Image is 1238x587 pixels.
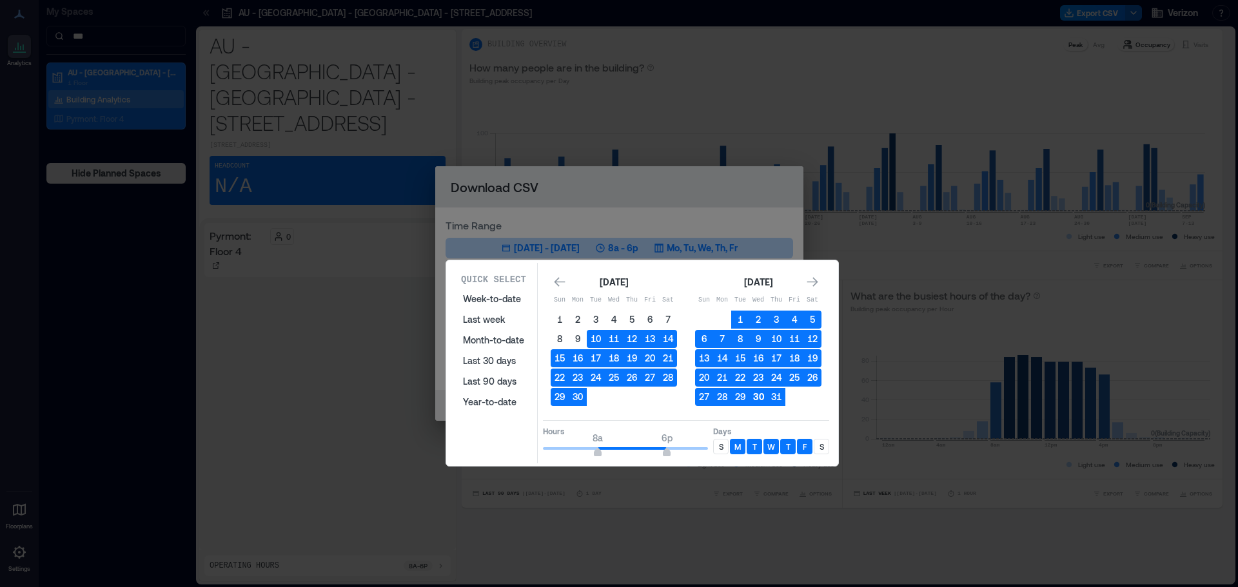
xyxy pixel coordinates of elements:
[569,388,587,406] button: 30
[641,295,659,305] p: Fri
[569,295,587,305] p: Mon
[587,330,605,348] button: 10
[455,309,532,330] button: Last week
[551,388,569,406] button: 29
[587,295,605,305] p: Tue
[569,291,587,309] th: Monday
[803,441,807,452] p: F
[785,291,803,309] th: Friday
[731,295,749,305] p: Tue
[785,311,803,329] button: 4
[543,426,708,436] p: Hours
[767,441,775,452] p: W
[713,388,731,406] button: 28
[659,311,677,329] button: 7
[455,330,532,351] button: Month-to-date
[569,330,587,348] button: 9
[713,426,829,436] p: Days
[596,274,632,290] div: [DATE]
[623,369,641,387] button: 26
[752,441,757,452] p: T
[551,369,569,387] button: 22
[749,291,767,309] th: Wednesday
[740,274,776,290] div: [DATE]
[731,369,749,387] button: 22
[786,441,791,452] p: T
[803,330,821,348] button: 12
[731,330,749,348] button: 8
[587,349,605,367] button: 17
[623,291,641,309] th: Thursday
[455,371,532,392] button: Last 90 days
[461,273,526,286] p: Quick Select
[785,369,803,387] button: 25
[455,351,532,371] button: Last 30 days
[713,349,731,367] button: 14
[749,349,767,367] button: 16
[734,441,741,452] p: M
[713,291,731,309] th: Monday
[695,295,713,305] p: Sun
[641,349,659,367] button: 20
[641,311,659,329] button: 6
[767,330,785,348] button: 10
[569,369,587,387] button: 23
[641,291,659,309] th: Friday
[623,295,641,305] p: Thu
[719,441,723,452] p: S
[731,291,749,309] th: Tuesday
[749,330,767,348] button: 9
[803,349,821,367] button: 19
[803,295,821,305] p: Sat
[662,432,673,443] span: 6p
[731,311,749,329] button: 1
[551,330,569,348] button: 8
[641,330,659,348] button: 13
[767,291,785,309] th: Thursday
[623,330,641,348] button: 12
[659,291,677,309] th: Saturday
[785,295,803,305] p: Fri
[551,291,569,309] th: Sunday
[749,295,767,305] p: Wed
[659,369,677,387] button: 28
[767,349,785,367] button: 17
[785,330,803,348] button: 11
[605,330,623,348] button: 11
[695,330,713,348] button: 6
[803,291,821,309] th: Saturday
[695,349,713,367] button: 13
[695,369,713,387] button: 20
[659,349,677,367] button: 21
[455,392,532,412] button: Year-to-date
[605,295,623,305] p: Wed
[659,295,677,305] p: Sat
[587,369,605,387] button: 24
[587,291,605,309] th: Tuesday
[623,311,641,329] button: 5
[767,295,785,305] p: Thu
[569,311,587,329] button: 2
[593,432,603,443] span: 8a
[785,349,803,367] button: 18
[767,388,785,406] button: 31
[551,349,569,367] button: 15
[605,369,623,387] button: 25
[713,369,731,387] button: 21
[455,289,532,309] button: Week-to-date
[551,295,569,305] p: Sun
[767,311,785,329] button: 3
[605,349,623,367] button: 18
[569,349,587,367] button: 16
[605,291,623,309] th: Wednesday
[803,369,821,387] button: 26
[551,273,569,291] button: Go to previous month
[605,311,623,329] button: 4
[731,388,749,406] button: 29
[695,291,713,309] th: Sunday
[641,369,659,387] button: 27
[767,369,785,387] button: 24
[659,330,677,348] button: 14
[820,441,824,452] p: S
[749,311,767,329] button: 2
